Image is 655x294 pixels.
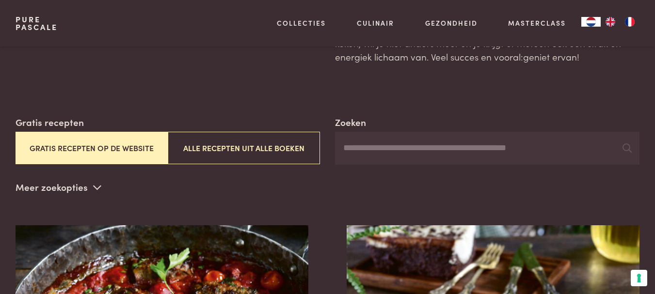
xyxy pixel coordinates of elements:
[581,17,639,27] aside: Language selected: Nederlands
[16,115,84,129] label: Gratis recepten
[16,15,58,31] a: PurePascale
[631,270,647,286] button: Uw voorkeuren voor toestemming voor trackingtechnologieën
[357,18,394,28] a: Culinair
[277,18,326,28] a: Collecties
[335,115,366,129] label: Zoeken
[425,18,478,28] a: Gezondheid
[508,18,566,28] a: Masterclass
[168,132,320,164] button: Alle recepten uit alle boeken
[16,180,101,195] p: Meer zoekopties
[581,17,601,27] a: NL
[581,17,601,27] div: Language
[620,17,639,27] a: FR
[601,17,620,27] a: EN
[601,17,639,27] ul: Language list
[16,132,168,164] button: Gratis recepten op de website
